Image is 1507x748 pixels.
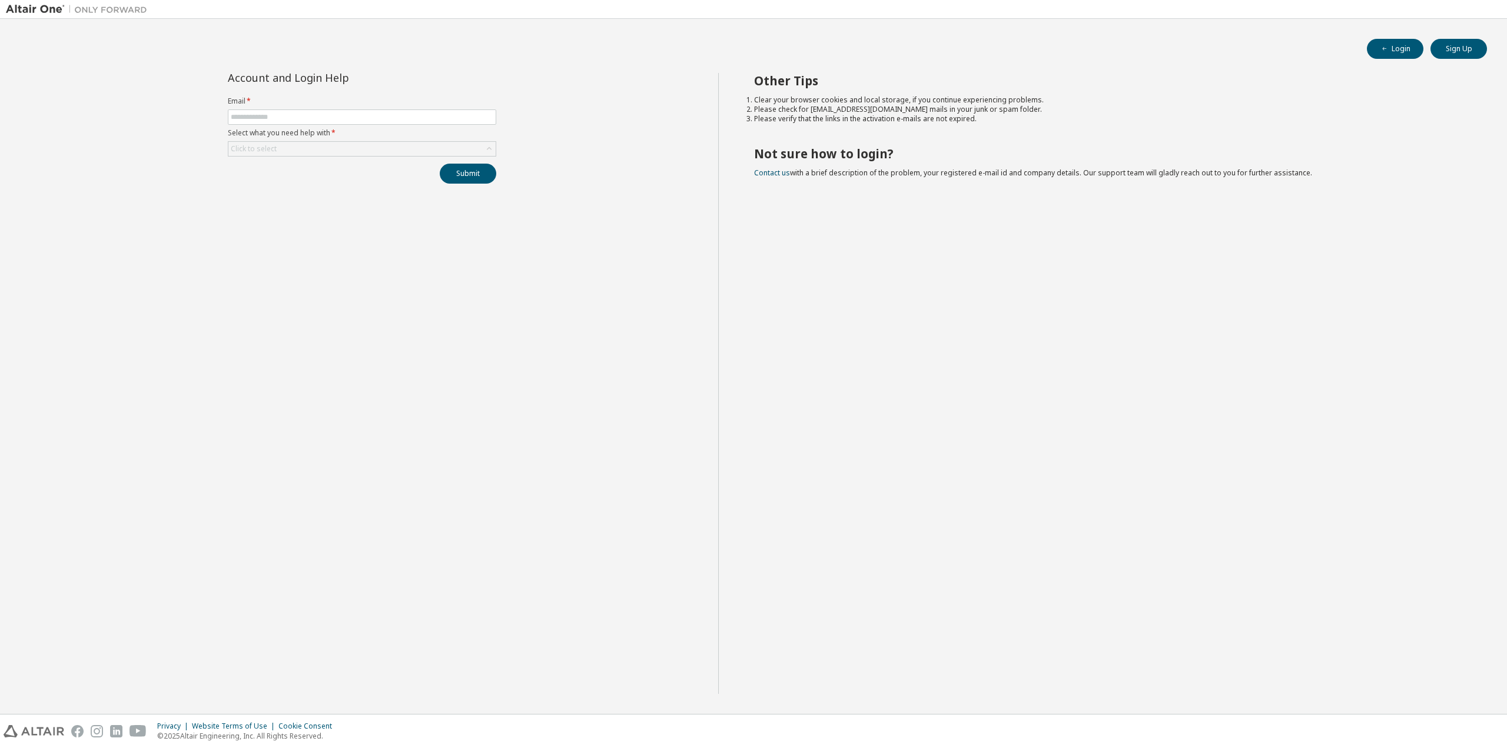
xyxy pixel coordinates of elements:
h2: Not sure how to login? [754,146,1466,161]
div: Click to select [231,144,277,154]
img: altair_logo.svg [4,725,64,737]
div: Privacy [157,722,192,731]
img: instagram.svg [91,725,103,737]
img: facebook.svg [71,725,84,737]
img: Altair One [6,4,153,15]
span: with a brief description of the problem, your registered e-mail id and company details. Our suppo... [754,168,1312,178]
img: linkedin.svg [110,725,122,737]
a: Contact us [754,168,790,178]
div: Website Terms of Use [192,722,278,731]
button: Login [1367,39,1423,59]
div: Click to select [228,142,496,156]
div: Account and Login Help [228,73,443,82]
li: Clear your browser cookies and local storage, if you continue experiencing problems. [754,95,1466,105]
button: Submit [440,164,496,184]
li: Please verify that the links in the activation e-mails are not expired. [754,114,1466,124]
label: Email [228,97,496,106]
div: Cookie Consent [278,722,339,731]
li: Please check for [EMAIL_ADDRESS][DOMAIN_NAME] mails in your junk or spam folder. [754,105,1466,114]
label: Select what you need help with [228,128,496,138]
h2: Other Tips [754,73,1466,88]
button: Sign Up [1430,39,1487,59]
img: youtube.svg [130,725,147,737]
p: © 2025 Altair Engineering, Inc. All Rights Reserved. [157,731,339,741]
